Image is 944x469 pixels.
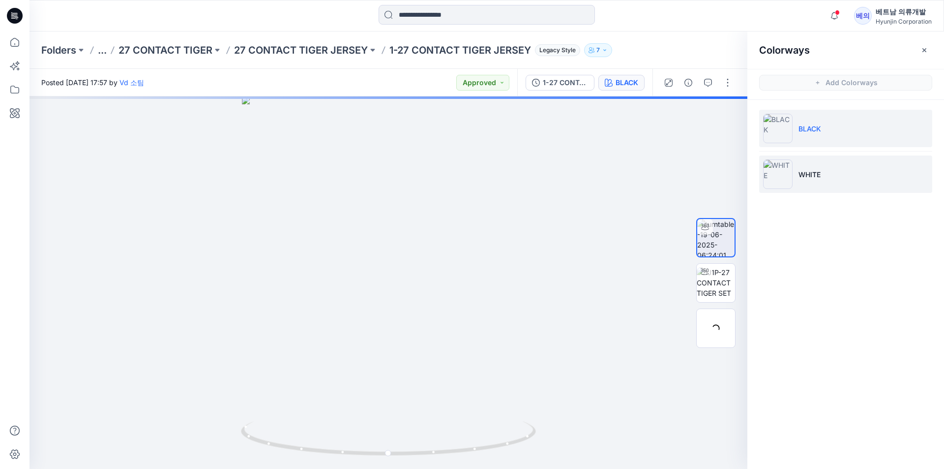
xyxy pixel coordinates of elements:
[41,43,76,57] a: Folders
[763,114,793,143] img: BLACK
[118,43,212,57] a: 27 CONTACT TIGER
[759,44,810,56] h2: Colorways
[41,77,144,88] span: Posted [DATE] 17:57 by
[854,7,872,25] div: 베의
[798,124,821,134] p: BLACK
[876,18,932,25] div: Hyunjin Corporation
[535,44,580,56] span: Legacy Style
[234,43,368,57] a: 27 CONTACT TIGER JERSEY
[119,78,144,87] a: Vd 소팀
[616,77,638,88] div: BLACK
[596,45,600,56] p: 7
[697,267,735,298] img: 1J1P-27 CONTACT TIGER SET
[798,169,821,180] p: WHITE
[680,75,696,91] button: Details
[584,43,612,57] button: 7
[598,75,645,91] button: BLACK
[389,43,531,57] p: 1-27 CONTACT TIGER JERSEY
[876,6,932,18] div: 베트남 의류개발
[697,219,735,256] img: turntable-19-06-2025-06:24:01
[543,77,588,88] div: 1-27 CONTACT TIGER JERSEY
[531,43,580,57] button: Legacy Style
[763,159,793,189] img: WHITE
[526,75,594,91] button: 1-27 CONTACT TIGER JERSEY
[98,43,107,57] button: ...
